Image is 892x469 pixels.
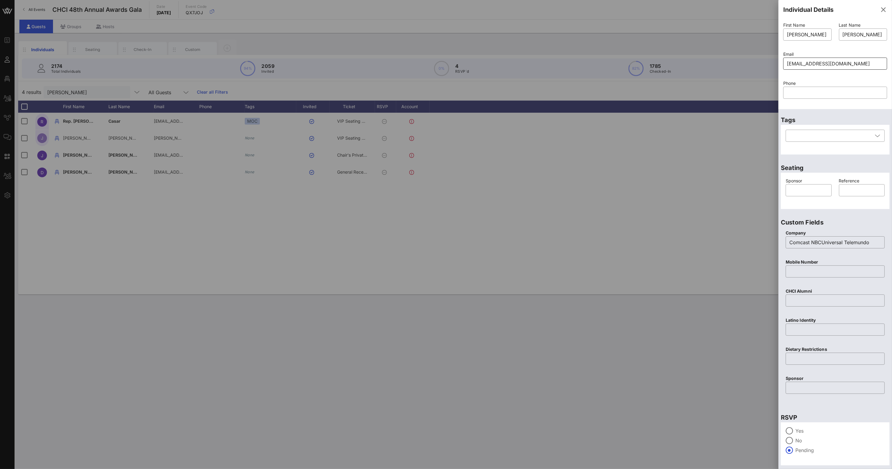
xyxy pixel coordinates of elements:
p: Reference [839,178,885,184]
p: Custom Fields [781,218,890,227]
p: Sponsor [786,178,832,184]
p: Last Name [839,22,887,28]
label: Pending [795,447,885,453]
p: Email [783,51,887,58]
label: No [795,437,885,444]
div: Individual Details [783,5,834,14]
p: Latino Identity [786,317,885,324]
p: First Name [783,22,832,28]
p: RSVP [781,413,890,422]
p: CHCI Alumni [786,288,885,294]
p: Phone [783,80,887,87]
p: Mobile Number [786,259,885,265]
p: Seating [781,163,890,173]
p: Tags [781,115,890,125]
p: Dietary Restrictions [786,346,885,353]
label: Yes [795,428,885,434]
p: Company [786,230,885,236]
p: Sponsor [786,375,885,382]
